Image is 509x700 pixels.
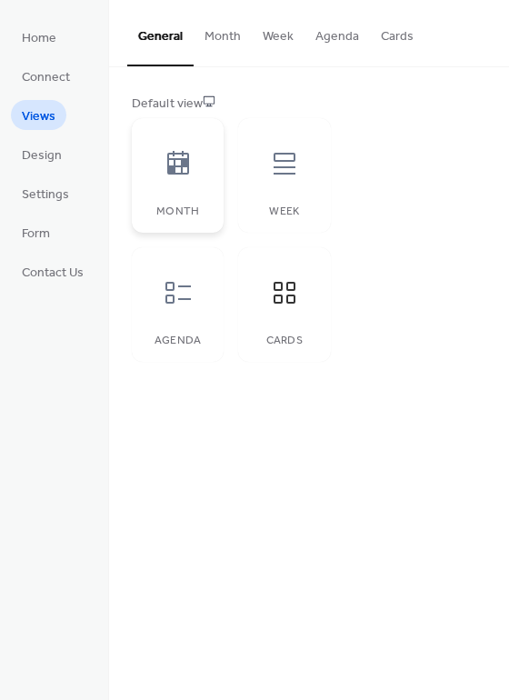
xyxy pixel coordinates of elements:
[22,68,70,87] span: Connect
[256,335,312,347] div: Cards
[22,107,55,126] span: Views
[11,139,73,169] a: Design
[150,335,205,347] div: Agenda
[132,95,483,114] div: Default view
[11,217,61,247] a: Form
[22,29,56,48] span: Home
[22,146,62,165] span: Design
[150,205,205,218] div: Month
[11,22,67,52] a: Home
[22,225,50,244] span: Form
[11,256,95,286] a: Contact Us
[22,185,69,205] span: Settings
[11,178,80,208] a: Settings
[256,205,312,218] div: Week
[11,61,81,91] a: Connect
[22,264,84,283] span: Contact Us
[11,100,66,130] a: Views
